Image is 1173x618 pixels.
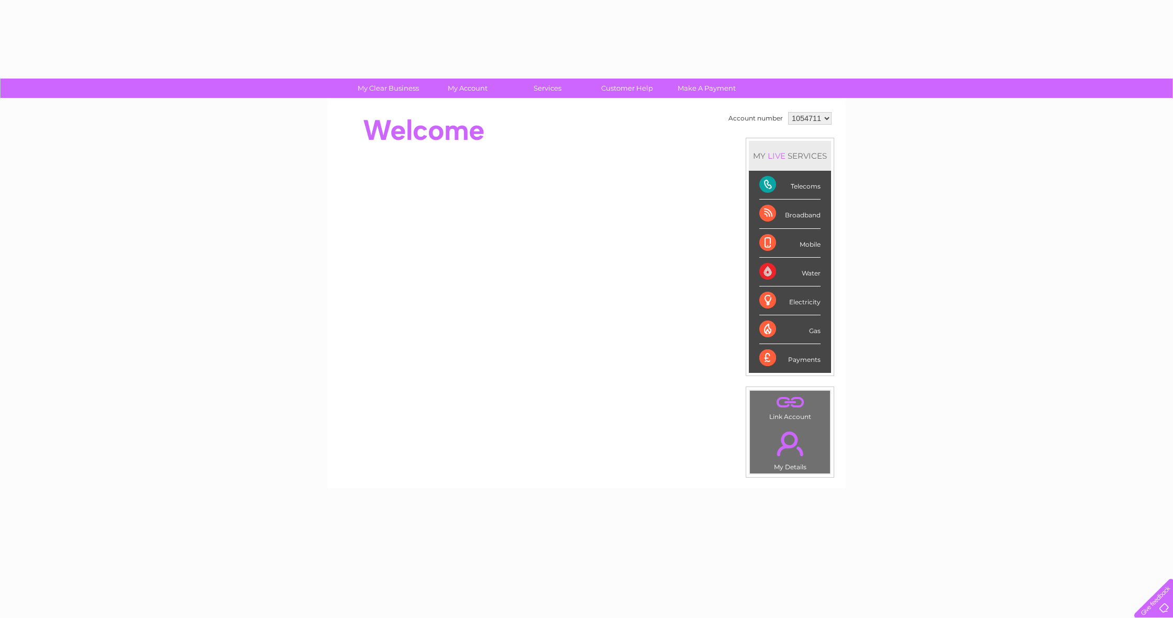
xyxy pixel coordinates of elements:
[749,390,831,423] td: Link Account
[759,315,821,344] div: Gas
[663,79,750,98] a: Make A Payment
[759,229,821,258] div: Mobile
[759,200,821,228] div: Broadband
[749,423,831,474] td: My Details
[726,109,785,127] td: Account number
[753,393,827,412] a: .
[749,141,831,171] div: MY SERVICES
[753,425,827,462] a: .
[425,79,511,98] a: My Account
[345,79,431,98] a: My Clear Business
[584,79,670,98] a: Customer Help
[759,171,821,200] div: Telecoms
[759,344,821,372] div: Payments
[759,286,821,315] div: Electricity
[759,258,821,286] div: Water
[504,79,591,98] a: Services
[766,151,788,161] div: LIVE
